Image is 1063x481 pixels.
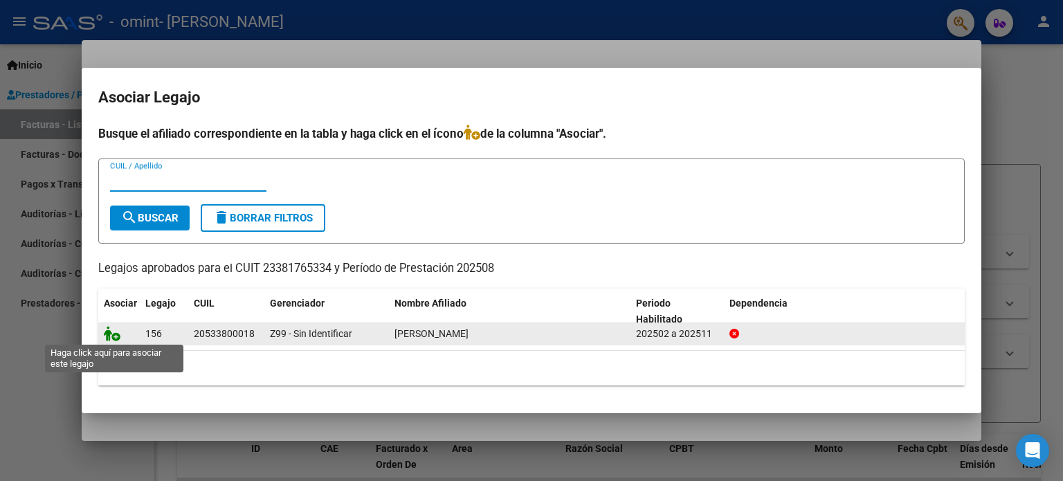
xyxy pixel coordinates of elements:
div: 202502 a 202511 [636,326,718,342]
datatable-header-cell: Legajo [140,289,188,334]
span: Z99 - Sin Identificar [270,328,352,339]
datatable-header-cell: Periodo Habilitado [630,289,724,334]
span: Gerenciador [270,298,325,309]
datatable-header-cell: Gerenciador [264,289,389,334]
span: 156 [145,328,162,339]
mat-icon: delete [213,209,230,226]
button: Buscar [110,206,190,230]
h4: Busque el afiliado correspondiente en la tabla y haga click en el ícono de la columna "Asociar". [98,125,965,143]
span: BERTAINA BENJAMIN NICOLAS [394,328,469,339]
div: 1 registros [98,351,965,385]
div: Open Intercom Messenger [1016,434,1049,467]
p: Legajos aprobados para el CUIT 23381765334 y Período de Prestación 202508 [98,260,965,278]
span: Periodo Habilitado [636,298,682,325]
h2: Asociar Legajo [98,84,965,111]
datatable-header-cell: Asociar [98,289,140,334]
span: Dependencia [729,298,788,309]
span: Asociar [104,298,137,309]
datatable-header-cell: Dependencia [724,289,965,334]
span: Nombre Afiliado [394,298,466,309]
datatable-header-cell: CUIL [188,289,264,334]
span: Legajo [145,298,176,309]
mat-icon: search [121,209,138,226]
div: 20533800018 [194,326,255,342]
span: CUIL [194,298,215,309]
span: Buscar [121,212,179,224]
button: Borrar Filtros [201,204,325,232]
span: Borrar Filtros [213,212,313,224]
datatable-header-cell: Nombre Afiliado [389,289,630,334]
